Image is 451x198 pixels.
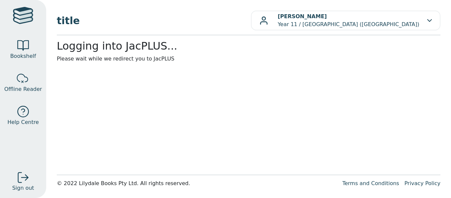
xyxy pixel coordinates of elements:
[4,85,42,93] span: Offline Reader
[57,13,251,28] span: title
[278,13,327,20] b: [PERSON_NAME]
[12,184,34,192] span: Sign out
[404,180,440,186] a: Privacy Policy
[57,179,337,187] div: © 2022 Lilydale Books Pty Ltd. All rights reserved.
[278,13,419,28] p: Year 11 / [GEOGRAPHIC_DATA] ([GEOGRAPHIC_DATA])
[57,55,440,63] p: Please wait while we redirect you to JacPLUS
[57,40,440,52] h2: Logging into JacPLUS...
[10,52,36,60] span: Bookshelf
[342,180,399,186] a: Terms and Conditions
[7,118,39,126] span: Help Centre
[251,11,440,30] button: [PERSON_NAME]Year 11 / [GEOGRAPHIC_DATA] ([GEOGRAPHIC_DATA])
